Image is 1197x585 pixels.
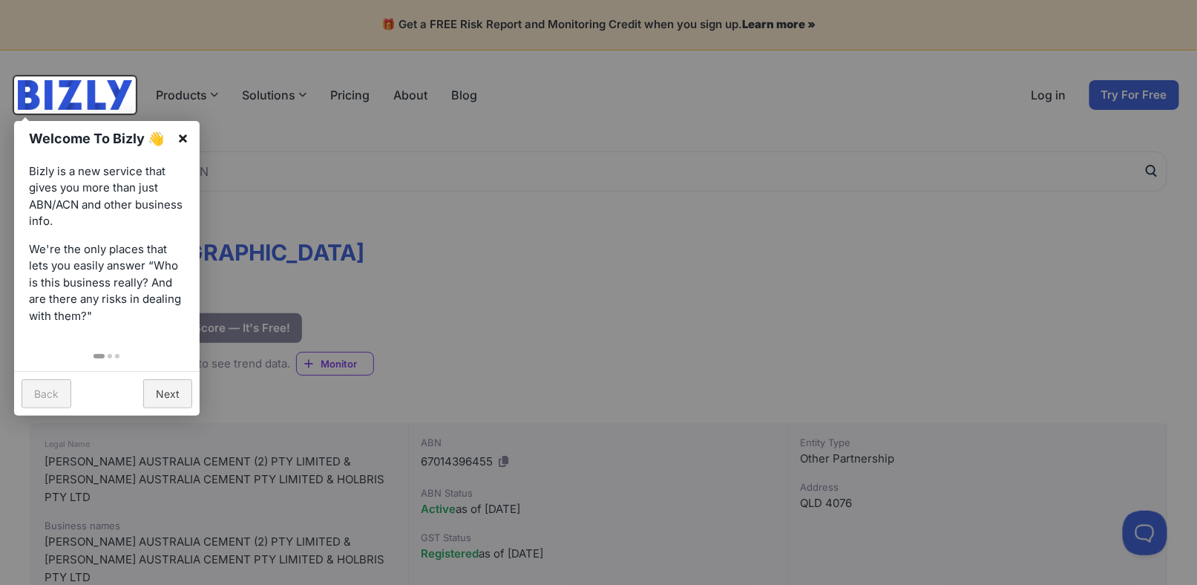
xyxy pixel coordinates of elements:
[22,379,71,408] a: Back
[29,163,185,230] p: Bizly is a new service that gives you more than just ABN/ACN and other business info.
[166,121,200,154] a: ×
[29,241,185,325] p: We're the only places that lets you easily answer “Who is this business really? And are there any...
[143,379,192,408] a: Next
[29,128,169,148] h1: Welcome To Bizly 👋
